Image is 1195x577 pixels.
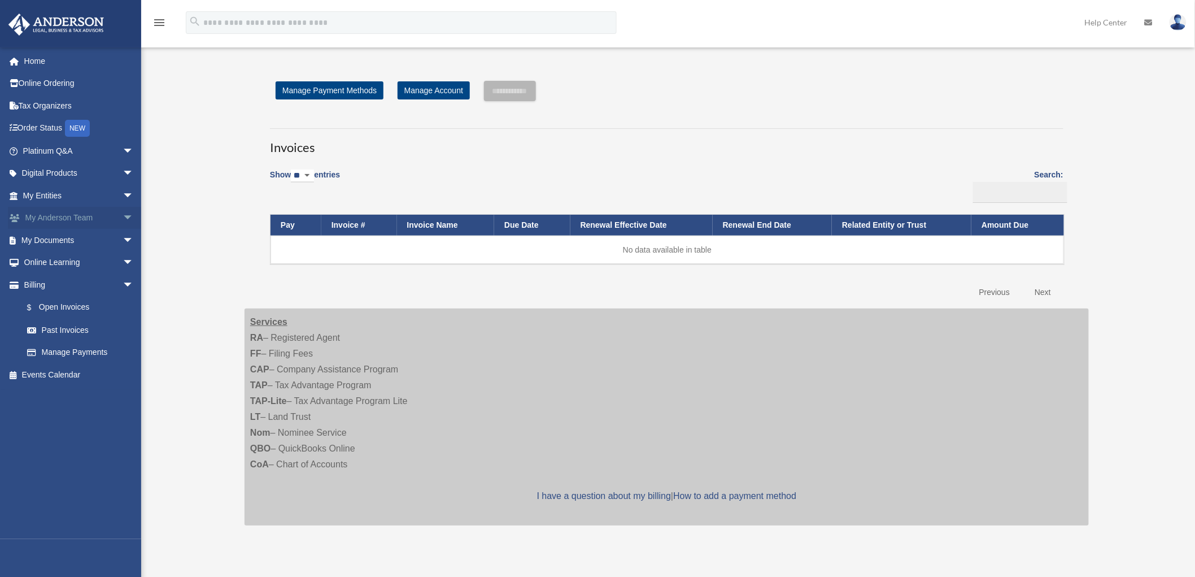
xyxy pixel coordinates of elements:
strong: RA [250,333,263,342]
strong: FF [250,349,261,358]
a: Events Calendar [8,363,151,386]
th: Related Entity or Trust: activate to sort column ascending [832,215,971,236]
th: Pay: activate to sort column descending [271,215,321,236]
a: My Entitiesarrow_drop_down [8,184,151,207]
label: Search: [969,168,1063,203]
span: $ [33,301,39,315]
span: arrow_drop_down [123,274,145,297]
span: arrow_drop_down [123,229,145,252]
a: Platinum Q&Aarrow_drop_down [8,140,151,162]
label: Show entries [270,168,340,194]
a: Digital Productsarrow_drop_down [8,162,151,185]
a: I have a question about my billing [537,491,671,501]
span: arrow_drop_down [123,140,145,163]
a: My Documentsarrow_drop_down [8,229,151,251]
span: arrow_drop_down [123,251,145,275]
th: Renewal End Date: activate to sort column ascending [713,215,832,236]
th: Invoice #: activate to sort column ascending [321,215,397,236]
strong: CoA [250,459,269,469]
strong: TAP [250,380,268,390]
a: Billingarrow_drop_down [8,274,145,296]
a: My Anderson Teamarrow_drop_down [8,207,151,229]
div: NEW [65,120,90,137]
h3: Invoices [270,128,1063,157]
a: Previous [971,281,1018,304]
span: arrow_drop_down [123,184,145,207]
th: Due Date: activate to sort column ascending [494,215,570,236]
strong: QBO [250,444,271,453]
strong: Nom [250,428,271,437]
a: menu [152,20,166,29]
div: – Registered Agent – Filing Fees – Company Assistance Program – Tax Advantage Program – Tax Advan... [245,309,1089,526]
a: Online Learningarrow_drop_down [8,251,151,274]
strong: CAP [250,365,269,374]
a: Home [8,50,151,72]
strong: LT [250,412,260,422]
a: How to add a payment method [673,491,796,501]
a: Past Invoices [16,319,145,341]
a: Tax Organizers [8,94,151,117]
a: Manage Payment Methods [276,81,383,99]
select: Showentries [291,170,314,183]
a: Next [1026,281,1059,304]
a: Order StatusNEW [8,117,151,140]
i: search [189,15,201,28]
strong: Services [250,317,287,327]
td: No data available in table [271,236,1064,264]
a: Manage Account [398,81,470,99]
img: User Pic [1170,14,1187,31]
span: arrow_drop_down [123,207,145,230]
th: Renewal Effective Date: activate to sort column ascending [570,215,713,236]
img: Anderson Advisors Platinum Portal [5,14,107,36]
span: arrow_drop_down [123,162,145,185]
p: | [250,488,1083,504]
a: Manage Payments [16,341,145,364]
input: Search: [973,182,1067,203]
a: Online Ordering [8,72,151,95]
a: $Open Invoices [16,296,139,319]
th: Amount Due: activate to sort column ascending [971,215,1064,236]
th: Invoice Name: activate to sort column ascending [397,215,495,236]
i: menu [152,16,166,29]
strong: TAP-Lite [250,396,287,406]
